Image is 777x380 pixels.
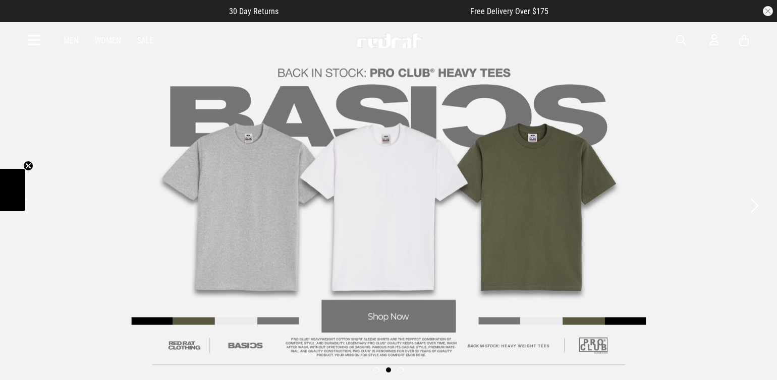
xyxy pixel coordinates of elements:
button: Next slide [747,195,761,217]
button: Close teaser [23,161,33,171]
span: Free Delivery Over $175 [470,7,548,16]
a: Sale [137,36,154,45]
a: Women [95,36,121,45]
iframe: Customer reviews powered by Trustpilot [299,6,450,16]
a: Men [64,36,79,45]
img: Redrat logo [356,33,423,48]
span: 30 Day Returns [229,7,279,16]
